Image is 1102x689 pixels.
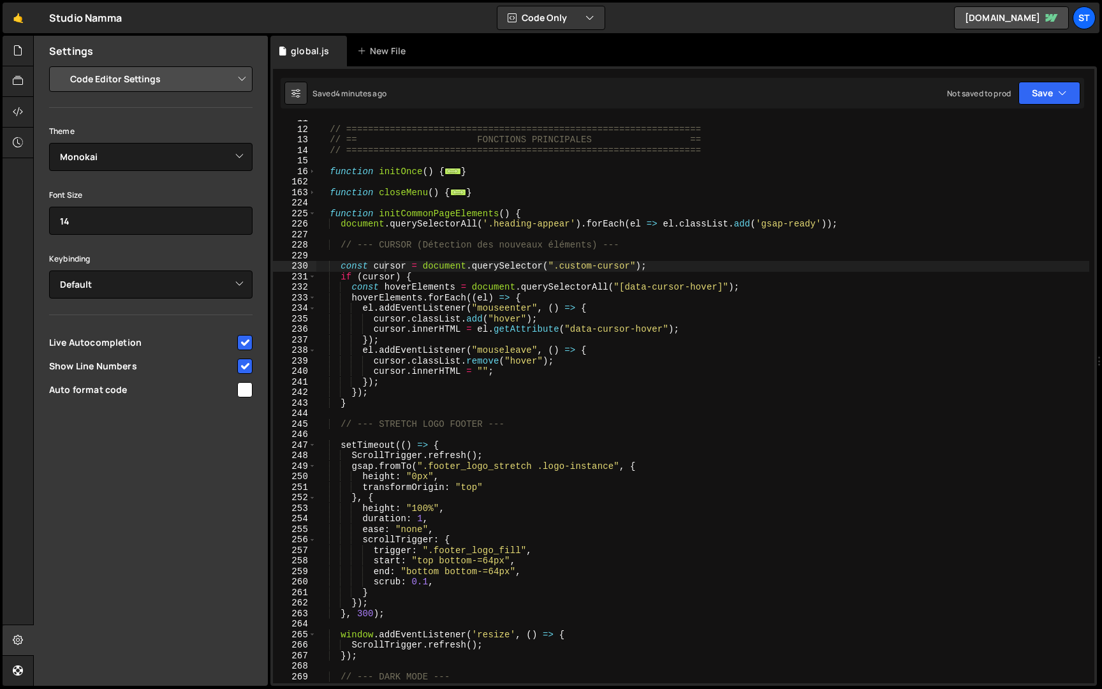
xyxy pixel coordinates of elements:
[291,45,329,57] div: global.js
[3,3,34,33] a: 🤙
[273,272,316,283] div: 231
[273,450,316,461] div: 248
[273,503,316,514] div: 253
[273,167,316,177] div: 16
[273,619,316,630] div: 264
[273,282,316,293] div: 232
[49,44,93,58] h2: Settings
[273,293,316,304] div: 233
[273,156,316,167] div: 15
[273,408,316,419] div: 244
[49,383,235,396] span: Auto format code
[273,482,316,493] div: 251
[273,630,316,641] div: 265
[273,429,316,440] div: 246
[273,661,316,672] div: 268
[312,88,386,99] div: Saved
[273,556,316,567] div: 258
[273,345,316,356] div: 238
[273,188,316,198] div: 163
[49,253,91,265] label: Keybinding
[273,356,316,367] div: 239
[273,567,316,577] div: 259
[273,177,316,188] div: 162
[273,335,316,346] div: 237
[357,45,411,57] div: New File
[273,230,316,241] div: 227
[273,461,316,472] div: 249
[444,167,461,174] span: ...
[273,598,316,609] div: 262
[273,366,316,377] div: 240
[49,189,82,202] label: Font Size
[273,440,316,451] div: 247
[450,188,467,195] span: ...
[273,471,316,482] div: 250
[273,145,316,156] div: 14
[49,336,235,349] span: Live Autocompletion
[49,10,122,26] div: Studio Namma
[273,209,316,219] div: 225
[273,324,316,335] div: 236
[273,419,316,430] div: 245
[1018,82,1080,105] button: Save
[49,360,235,373] span: Show Line Numbers
[273,577,316,588] div: 260
[49,125,75,138] label: Theme
[947,88,1011,99] div: Not saved to prod
[273,124,316,135] div: 12
[335,88,386,99] div: 4 minutes ago
[273,135,316,145] div: 13
[954,6,1069,29] a: [DOMAIN_NAME]
[273,219,316,230] div: 226
[273,387,316,398] div: 242
[273,535,316,545] div: 256
[273,640,316,651] div: 266
[273,198,316,209] div: 224
[273,514,316,524] div: 254
[273,314,316,325] div: 235
[273,398,316,409] div: 243
[273,493,316,503] div: 252
[273,651,316,662] div: 267
[273,377,316,388] div: 241
[273,588,316,598] div: 261
[273,303,316,314] div: 234
[273,545,316,556] div: 257
[273,672,316,683] div: 269
[1073,6,1096,29] a: St
[497,6,605,29] button: Code Only
[273,261,316,272] div: 230
[273,609,316,619] div: 263
[273,524,316,535] div: 255
[273,240,316,251] div: 228
[273,251,316,262] div: 229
